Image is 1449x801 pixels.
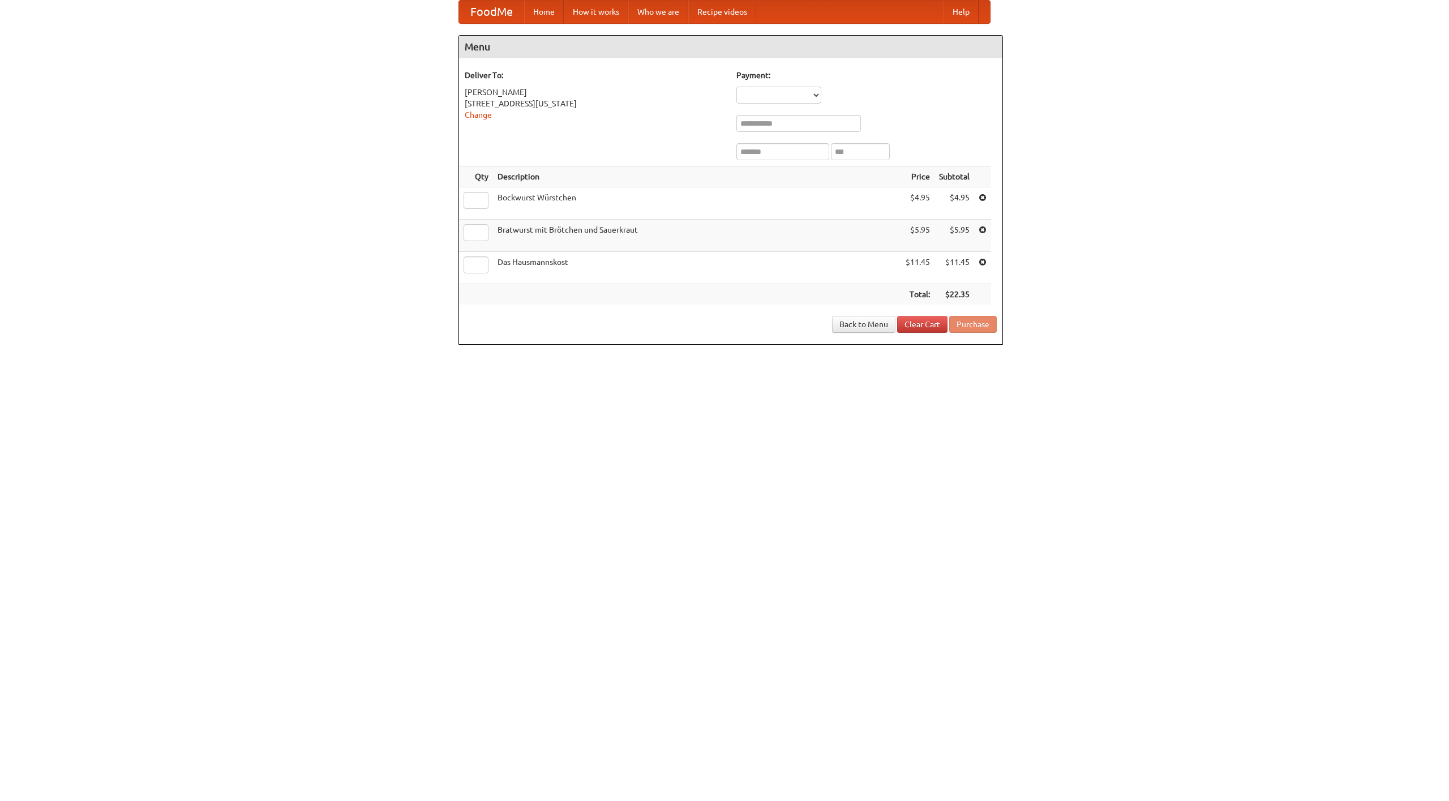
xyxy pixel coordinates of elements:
[688,1,756,23] a: Recipe videos
[628,1,688,23] a: Who we are
[465,87,725,98] div: [PERSON_NAME]
[493,220,901,252] td: Bratwurst mit Brötchen und Sauerkraut
[944,1,979,23] a: Help
[493,187,901,220] td: Bockwurst Würstchen
[736,70,997,81] h5: Payment:
[465,110,492,119] a: Change
[901,187,934,220] td: $4.95
[524,1,564,23] a: Home
[564,1,628,23] a: How it works
[493,252,901,284] td: Das Hausmannskost
[934,284,974,305] th: $22.35
[934,220,974,252] td: $5.95
[901,166,934,187] th: Price
[493,166,901,187] th: Description
[934,187,974,220] td: $4.95
[465,98,725,109] div: [STREET_ADDRESS][US_STATE]
[459,166,493,187] th: Qty
[934,166,974,187] th: Subtotal
[897,316,948,333] a: Clear Cart
[901,252,934,284] td: $11.45
[465,70,725,81] h5: Deliver To:
[949,316,997,333] button: Purchase
[934,252,974,284] td: $11.45
[901,284,934,305] th: Total:
[901,220,934,252] td: $5.95
[832,316,895,333] a: Back to Menu
[459,1,524,23] a: FoodMe
[459,36,1002,58] h4: Menu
